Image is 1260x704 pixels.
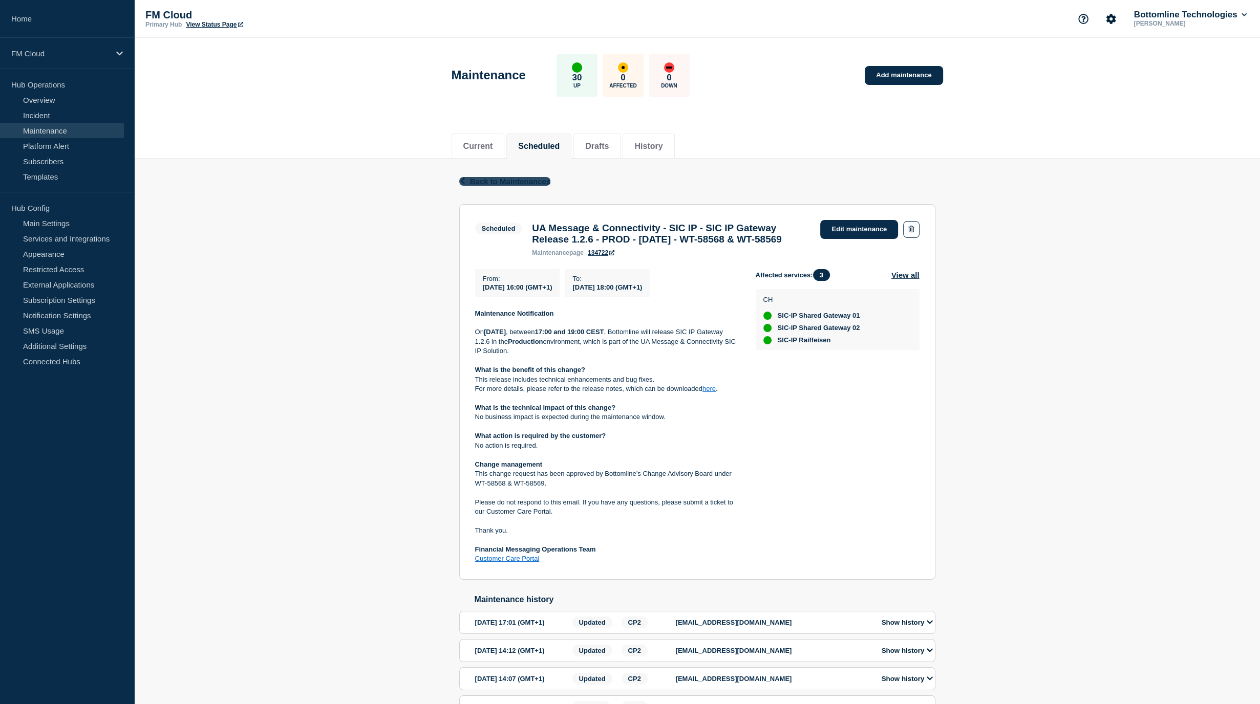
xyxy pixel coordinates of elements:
[572,617,612,628] span: Updated
[676,675,870,683] p: [EMAIL_ADDRESS][DOMAIN_NAME]
[865,66,943,85] a: Add maintenance
[532,249,584,256] p: page
[664,62,674,73] div: down
[572,275,642,282] p: To :
[634,142,663,151] button: History
[475,223,522,234] span: Scheduled
[470,177,551,186] span: Back to Maintenances
[676,647,870,654] p: [EMAIL_ADDRESS][DOMAIN_NAME]
[778,336,831,344] span: SIC-IP Raiffeisen
[879,674,936,683] button: Show history
[535,328,604,336] strong: 17:00 and 19:00 CEST
[11,49,110,58] p: FM Cloud
[676,619,870,626] p: [EMAIL_ADDRESS][DOMAIN_NAME]
[702,385,716,392] a: here
[763,312,772,320] div: up
[532,249,569,256] span: maintenance
[475,375,739,384] p: This release includes technical enhancements and bug fixes.
[879,646,936,655] button: Show history
[756,269,835,281] span: Affected services:
[475,384,739,393] p: For more details, please refer to the release notes, which can be downloaded .
[609,83,636,89] p: Affected
[1132,20,1238,27] p: [PERSON_NAME]
[572,62,582,73] div: up
[585,142,609,151] button: Drafts
[508,338,543,345] strong: Production
[1132,10,1249,20] button: Bottomline Technologies
[572,673,612,685] span: Updated
[483,275,552,282] p: From :
[778,312,860,320] span: SIC-IP Shared Gateway 01
[763,324,772,332] div: up
[463,142,493,151] button: Current
[484,328,506,336] strong: [DATE]
[572,645,612,656] span: Updated
[763,296,860,303] p: CH
[475,469,739,488] p: This change request has been approved by Bottomline’s Change Advisory Board under WT-58568 & WT-5...
[778,324,860,332] span: SIC-IP Shared Gateway 02
[475,310,554,317] strong: Maintenance Notification
[475,404,616,411] strong: What is the technical impact of this change?
[475,441,739,450] p: No action is required.
[475,645,569,656] div: [DATE] 14:12 (GMT+1)
[891,269,920,281] button: View all
[475,498,739,517] p: Please do not respond to this email. If you have any questions, please submit a ticket to our Cus...
[622,645,648,656] span: CP2
[1100,8,1122,30] button: Account settings
[475,412,739,422] p: No business impact is expected during the maintenance window.
[475,545,596,553] strong: Financial Messaging Operations Team
[1073,8,1094,30] button: Support
[475,460,542,468] strong: Change management
[475,617,569,628] div: [DATE] 17:01 (GMT+1)
[618,62,628,73] div: affected
[622,673,648,685] span: CP2
[475,555,540,562] a: Customer Care Portal
[459,177,551,186] button: Back to Maintenances
[621,73,625,83] p: 0
[145,9,350,21] p: FM Cloud
[572,73,582,83] p: 30
[145,21,182,28] p: Primary Hub
[518,142,560,151] button: Scheduled
[475,432,606,439] strong: What action is required by the customer?
[475,366,585,373] strong: What is the benefit of this change?
[588,249,614,256] a: 134722
[572,283,642,291] span: [DATE] 18:00 (GMT+1)
[186,21,243,28] a: View Status Page
[475,595,935,604] h2: Maintenance history
[483,283,552,291] span: [DATE] 16:00 (GMT+1)
[661,83,677,89] p: Down
[475,327,739,356] p: On , between , Bottomline will release SIC IP Gateway 1.2.6 in the environment, which is part of ...
[452,68,526,82] h1: Maintenance
[573,83,581,89] p: Up
[475,526,739,535] p: Thank you.
[820,220,898,239] a: Edit maintenance
[813,269,830,281] span: 3
[532,223,810,245] h3: UA Message & Connectivity - SIC IP - SIC IP Gateway Release 1.2.6 - PROD - [DATE] - WT-58568 & WT...
[667,73,671,83] p: 0
[622,617,648,628] span: CP2
[763,336,772,344] div: up
[879,618,936,627] button: Show history
[475,673,569,685] div: [DATE] 14:07 (GMT+1)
